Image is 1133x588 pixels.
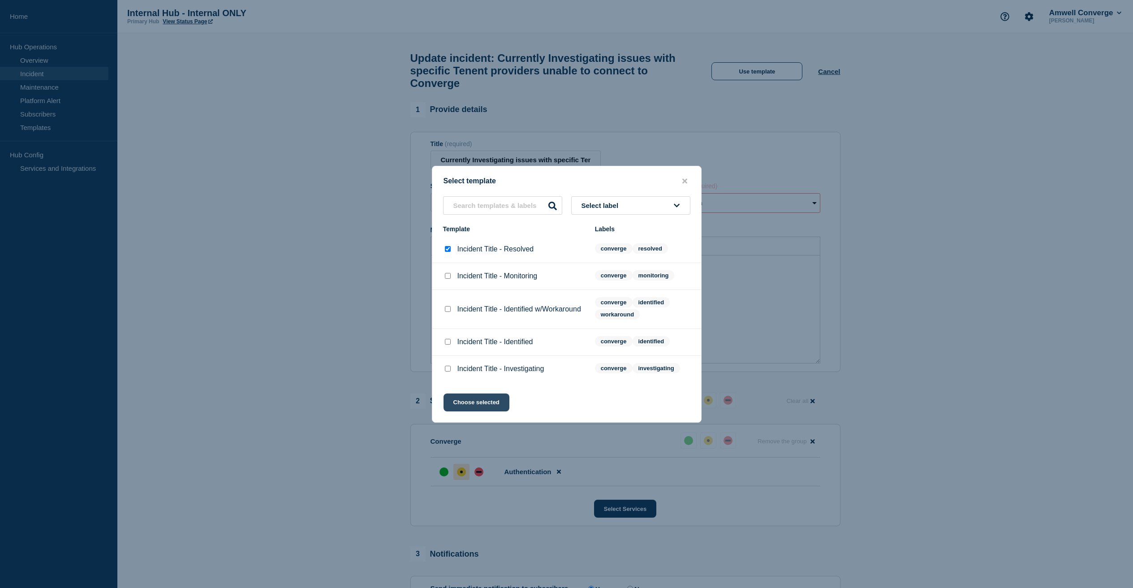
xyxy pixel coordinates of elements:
span: workaround [595,309,640,320]
span: identified [633,297,670,307]
span: converge [595,336,633,346]
p: Incident Title - Investigating [457,365,544,373]
span: converge [595,270,633,281]
div: Labels [595,225,690,233]
span: Select label [582,202,622,209]
p: Incident Title - Resolved [457,245,534,253]
input: Incident Title - Identified checkbox [445,339,451,345]
div: Select template [432,177,701,186]
div: Template [443,225,586,233]
span: monitoring [633,270,675,281]
span: investigating [633,363,680,373]
span: identified [633,336,670,346]
input: Incident Title - Identified w/Workaround checkbox [445,306,451,312]
button: Choose selected [444,393,509,411]
span: resolved [633,243,668,254]
input: Incident Title - Monitoring checkbox [445,273,451,279]
span: converge [595,363,633,373]
input: Incident Title - Investigating checkbox [445,366,451,372]
span: converge [595,297,633,307]
button: close button [680,177,690,186]
span: converge [595,243,633,254]
p: Incident Title - Identified w/Workaround [457,305,581,313]
p: Incident Title - Monitoring [457,272,538,280]
input: Incident Title - Resolved checkbox [445,246,451,252]
p: Incident Title - Identified [457,338,533,346]
input: Search templates & labels [443,196,562,215]
button: Select label [571,196,690,215]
